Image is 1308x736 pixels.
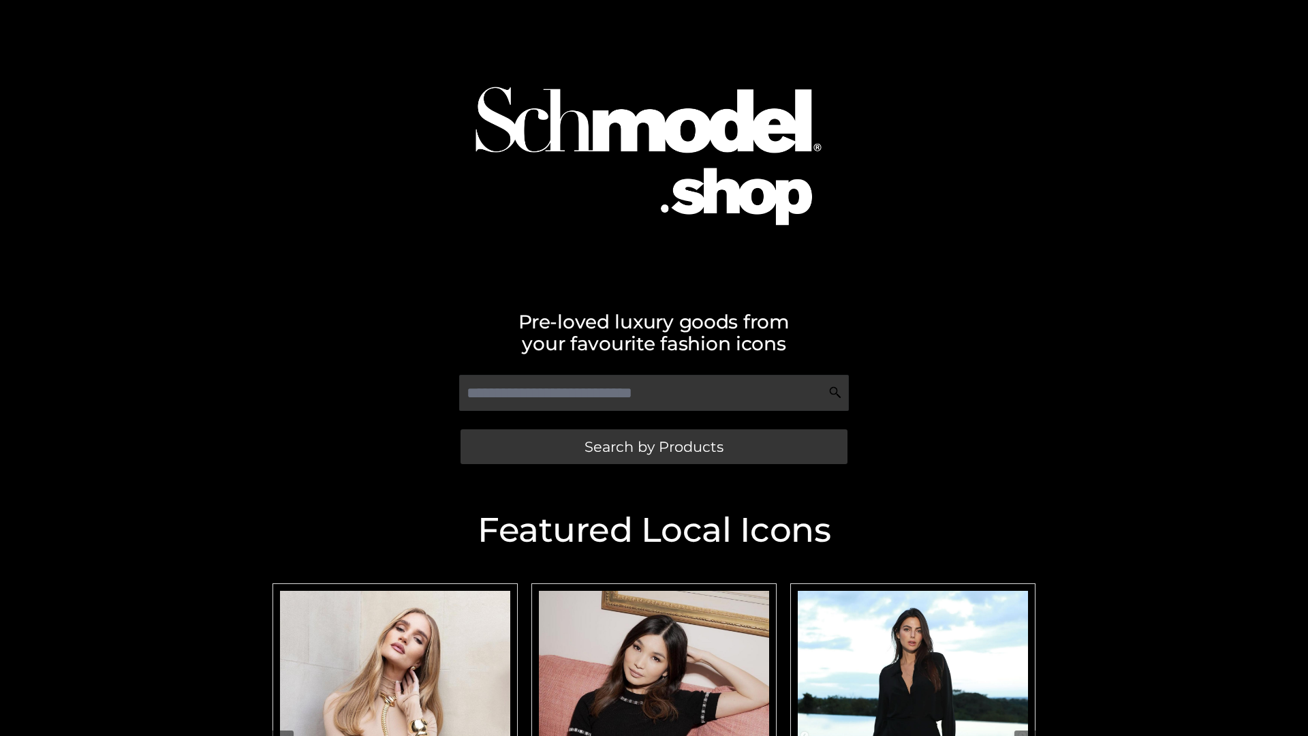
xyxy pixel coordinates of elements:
h2: Featured Local Icons​ [266,513,1042,547]
h2: Pre-loved luxury goods from your favourite fashion icons [266,311,1042,354]
img: Search Icon [828,386,842,399]
a: Search by Products [461,429,847,464]
span: Search by Products [585,440,723,454]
